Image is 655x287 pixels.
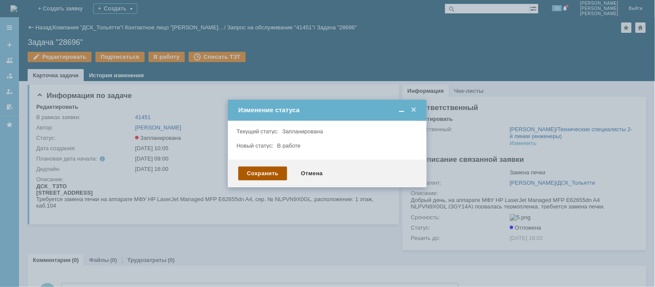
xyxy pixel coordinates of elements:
[237,142,274,149] label: Новый статус:
[282,128,323,135] span: Запланирована
[237,128,278,135] label: Текущий статус:
[277,142,301,149] span: В работе
[397,106,406,114] span: Свернуть (Ctrl + M)
[409,106,418,114] span: Закрыть
[238,106,418,114] div: Изменение статуса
